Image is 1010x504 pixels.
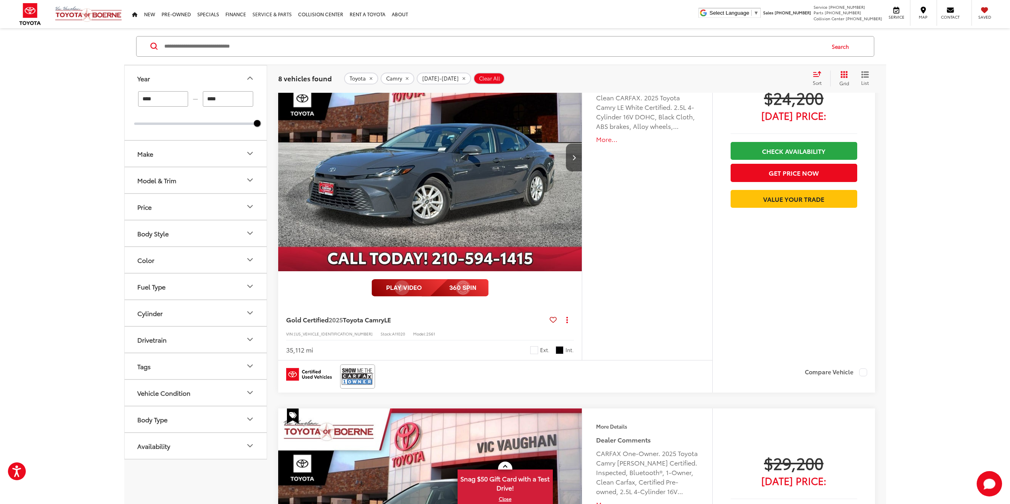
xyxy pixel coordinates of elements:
[245,282,255,291] div: Fuel Type
[381,331,392,337] span: Stock:
[137,150,153,157] div: Make
[977,471,1002,496] svg: Start Chat
[731,190,857,208] a: Value Your Trade
[731,453,857,473] span: $29,200
[343,315,384,324] span: Toyota Camry
[245,202,255,212] div: Price
[286,315,329,324] span: Gold Certified
[344,73,378,84] button: remove Toyota
[855,71,875,86] button: List View
[278,43,583,271] div: 2025 Toyota Camry LE 0
[560,312,574,326] button: Actions
[137,336,167,343] div: Drivetrain
[245,362,255,371] div: Tags
[413,331,426,337] span: Model:
[245,415,255,424] div: Body Type
[125,65,267,91] button: YearYear
[824,36,860,56] button: Search
[825,10,861,15] span: [PHONE_NUMBER]
[731,111,857,119] span: [DATE] Price:
[566,346,574,354] span: Int.
[294,331,373,337] span: [US_VEHICLE_IDENTIFICATION_NUMBER]
[278,43,583,272] img: 2025 Toyota Camry LE
[245,229,255,238] div: Body Style
[775,10,811,15] span: [PHONE_NUMBER]
[245,388,255,398] div: Vehicle Condition
[731,88,857,107] span: $24,200
[125,167,267,193] button: Model & TrimModel & Trim
[813,79,821,86] span: Sort
[137,230,169,237] div: Body Style
[137,309,163,317] div: Cylinder
[245,309,255,318] div: Cylinder
[846,15,882,21] span: [PHONE_NUMBER]
[710,10,749,16] span: Select Language
[751,10,752,16] span: ​
[278,73,332,83] span: 8 vehicles found
[710,10,759,16] a: Select Language​
[278,43,583,271] a: 2025 Toyota Camry LE2025 Toyota Camry LE2025 Toyota Camry LE2025 Toyota Camry LE
[137,203,152,211] div: Price
[245,335,255,345] div: Drivetrain
[422,75,459,82] span: [DATE]-[DATE]
[914,14,932,20] span: Map
[342,366,373,387] img: View CARFAX report
[731,477,857,485] span: [DATE] Price:
[287,408,299,424] span: Special
[814,4,827,10] span: Service
[164,37,824,56] input: Search by Make, Model, or Keyword
[829,4,865,10] span: [PHONE_NUMBER]
[138,91,189,107] input: minimum
[814,15,845,21] span: Collision Center
[479,75,500,82] span: Clear All
[763,10,773,15] span: Sales
[887,14,905,20] span: Service
[125,274,267,299] button: Fuel TypeFuel Type
[125,141,267,167] button: MakeMake
[125,406,267,432] button: Body TypeBody Type
[125,327,267,353] button: DrivetrainDrivetrain
[830,71,855,86] button: Grid View
[245,176,255,185] div: Model & Trim
[371,279,489,297] img: full motion video
[137,283,165,290] div: Fuel Type
[55,6,122,22] img: Vic Vaughan Toyota of Boerne
[814,10,823,15] span: Parts
[350,75,366,82] span: Toyota
[203,91,253,107] input: maximum
[809,71,830,86] button: Select sort value
[125,247,267,273] button: ColorColor
[286,331,294,337] span: VIN:
[417,73,471,84] button: remove 2025-2025
[540,346,550,354] span: Ext.
[286,315,547,324] a: Gold Certified2025Toyota CamryLE
[566,144,582,171] button: Next image
[384,315,391,324] span: LE
[286,345,313,355] div: 35,112 mi
[839,80,849,86] span: Grid
[125,433,267,459] button: AvailabilityAvailability
[125,353,267,379] button: TagsTags
[596,448,698,496] div: CARFAX One-Owner. 2025 Toyota Camry [PERSON_NAME] Certified. Inspected, Bluetooth®, 1-Owner, Clea...
[596,83,698,131] div: New Price! CARFAX One-Owner. Clean CARFAX. 2025 Toyota Camry LE White Certified. 2.5L 4-Cylinder ...
[245,149,255,159] div: Make
[381,73,414,84] button: remove Camry
[125,300,267,326] button: CylinderCylinder
[754,10,759,16] span: ▼
[137,442,170,450] div: Availability
[530,346,538,354] span: White
[977,471,1002,496] button: Toggle Chat Window
[556,346,564,354] span: Black
[941,14,960,20] span: Contact
[458,470,552,494] span: Snag $50 Gift Card with a Test Drive!
[805,368,867,376] label: Compare Vehicle
[566,316,568,323] span: dropdown dots
[137,75,150,82] div: Year
[125,380,267,406] button: Vehicle ConditionVehicle Condition
[731,142,857,160] a: Check Availability
[596,435,698,445] h5: Dealer Comments
[245,441,255,451] div: Availability
[861,79,869,86] span: List
[137,416,167,423] div: Body Type
[596,424,698,429] h4: More Details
